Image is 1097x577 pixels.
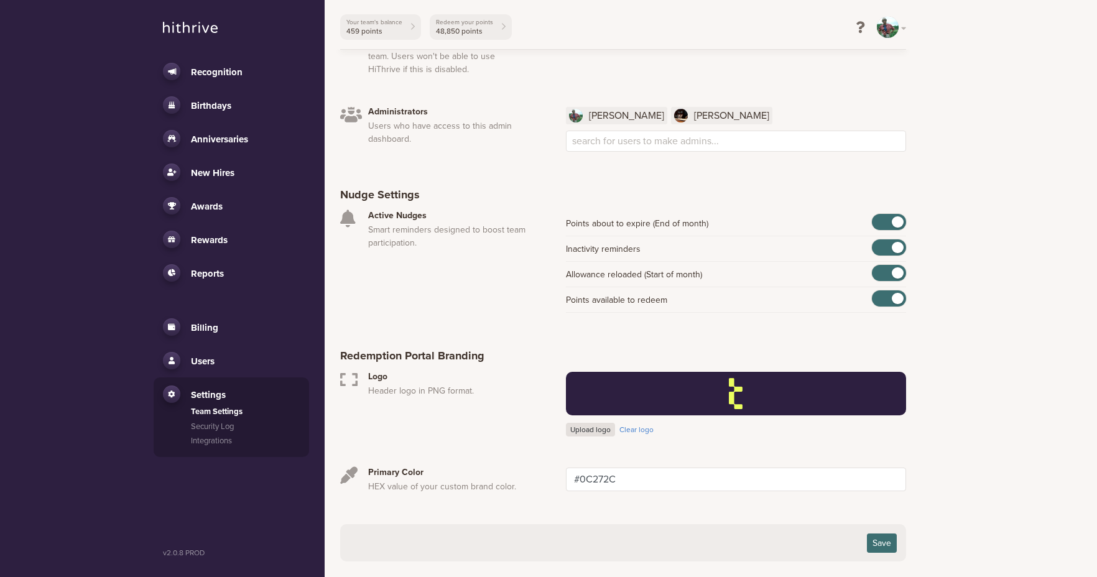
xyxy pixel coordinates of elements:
[191,100,231,111] span: Birthdays
[615,423,658,436] button: Clear logo
[191,406,300,418] a: Team Settings
[163,318,300,336] a: Billing
[154,547,309,561] footer: v2.0.8 PROD
[368,107,529,118] h4: Administrators
[163,22,218,33] img: hithrive-logo.9746416d.svg
[191,356,215,367] span: Users
[163,231,300,248] a: Rewards
[867,533,897,553] button: Save
[191,435,300,448] a: Integrations
[566,242,873,256] span: Inactivity reminders
[191,389,226,400] span: Settings
[346,27,402,35] span: 459 points
[430,14,512,40] a: Redeem your points48,850 points
[29,9,54,20] span: Help
[163,130,300,147] a: Anniversaries
[163,264,300,282] a: Reports
[163,197,300,215] a: Awards
[566,423,615,436] button: Upload logo
[340,349,484,363] h2: Redemption Portal Branding
[163,164,300,181] a: New Hires
[368,372,529,382] h4: Logo
[368,37,529,76] p: Suspend or enable HiThrive for your team. Users won't be able to use HiThrive if this is disabled.
[566,131,907,152] div: Search for option
[436,27,493,35] span: 48,850 points
[566,268,873,281] span: Allowance reloaded (Start of month)
[191,201,223,212] span: Awards
[191,134,248,145] span: Anniversaries
[191,234,228,246] span: Rewards
[191,322,218,333] span: Billing
[566,217,873,230] span: Points about to expire (End of month)
[163,385,300,403] a: Settings
[163,96,300,114] a: Birthdays
[191,167,234,178] span: New Hires
[191,421,300,433] a: Security Log
[694,111,769,121] span: [PERSON_NAME]
[368,223,529,249] p: Smart reminders designed to boost team participation.
[568,134,899,149] input: Search for option
[368,119,529,145] p: Users who have access to this admin dashboard.
[368,480,529,493] p: HEX value of your custom brand color.
[566,293,873,307] span: Points available to redeem
[589,111,664,121] span: [PERSON_NAME]
[163,352,300,369] a: Users
[163,63,300,80] a: Recognition
[729,378,743,409] img: 6a63cd37-dcef-411a-be33-8f9ef27b27dd.png
[340,188,420,202] h2: Nudge Settings
[566,468,907,491] input: #000000
[368,211,529,221] h4: Active Nudges
[340,14,421,40] a: Your team's balance459 points
[368,468,529,478] h4: Primary Color
[191,67,243,78] span: Recognition
[191,268,224,279] span: Reports
[368,384,529,397] p: Header logo in PNG format.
